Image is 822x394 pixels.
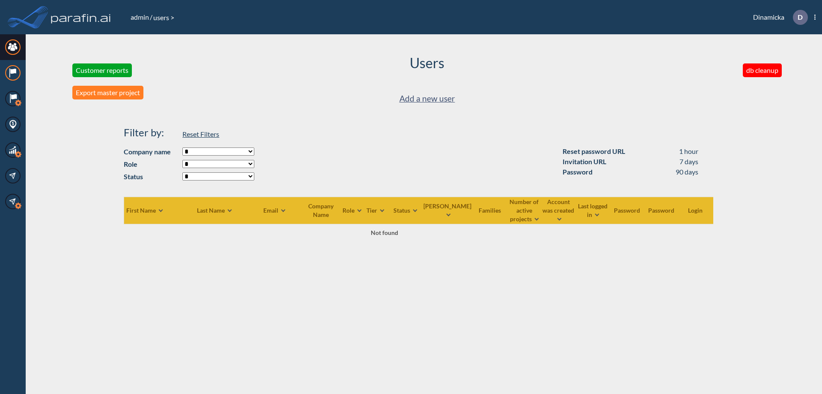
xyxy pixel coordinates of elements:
[410,55,444,71] h2: Users
[542,197,576,224] th: Account was created
[124,147,179,157] strong: Company name
[124,126,179,139] h4: Filter by:
[124,197,197,224] th: First Name
[152,13,175,21] span: users >
[197,197,248,224] th: Last Name
[399,92,455,106] a: Add a new user
[124,224,645,241] td: Not found
[679,197,713,224] th: Login
[130,12,152,22] li: /
[576,197,611,224] th: Last logged in
[679,146,698,156] div: 1 hour
[743,63,782,77] button: db cleanup
[72,63,132,77] button: Customer reports
[676,167,698,177] div: 90 days
[301,197,342,224] th: Company Name
[342,197,363,224] th: Role
[72,86,143,99] button: Export master project
[124,159,179,169] strong: Role
[563,156,606,167] div: Invitation URL
[474,197,508,224] th: Families
[679,156,698,167] div: 7 days
[130,13,150,21] a: admin
[49,9,113,26] img: logo
[182,130,219,138] span: Reset Filters
[423,197,474,224] th: [PERSON_NAME]
[363,197,389,224] th: Tier
[740,10,816,25] div: Dinamicka
[645,197,679,224] th: Password
[798,13,803,21] p: D
[389,197,423,224] th: Status
[611,197,645,224] th: Password
[563,146,625,156] div: Reset password URL
[124,171,179,182] strong: Status
[248,197,301,224] th: Email
[563,167,593,177] div: Password
[508,197,542,224] th: Number of active projects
